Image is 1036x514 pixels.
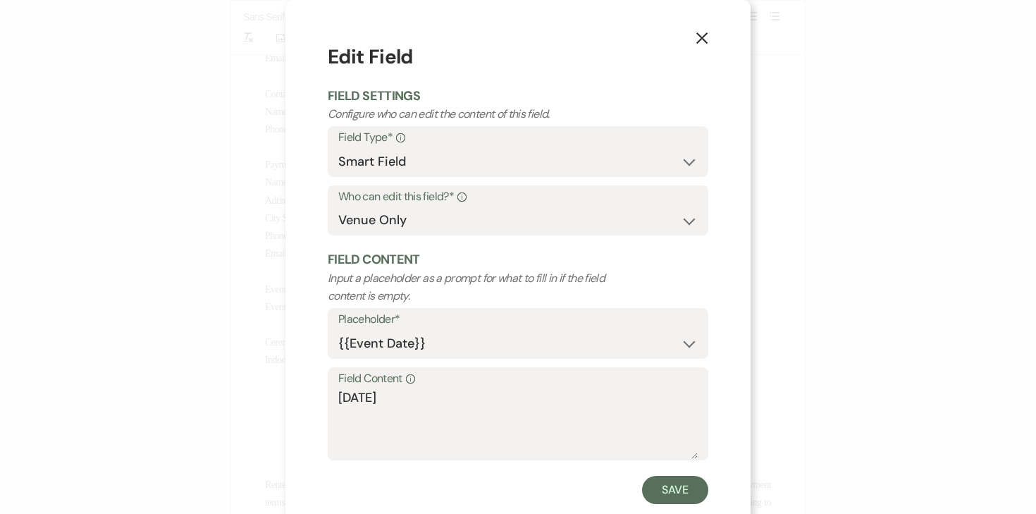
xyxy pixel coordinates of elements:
[338,369,698,389] label: Field Content
[642,476,708,504] button: Save
[328,269,632,305] p: Input a placeholder as a prompt for what to fill in if the field content is empty.
[338,187,698,207] label: Who can edit this field?*
[338,128,698,148] label: Field Type*
[328,87,708,105] h2: Field Settings
[338,310,698,330] label: Placeholder*
[338,388,698,459] textarea: [DATE]
[328,251,708,269] h2: Field Content
[328,105,632,123] p: Configure who can edit the content of this field.
[328,42,708,72] h1: Edit Field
